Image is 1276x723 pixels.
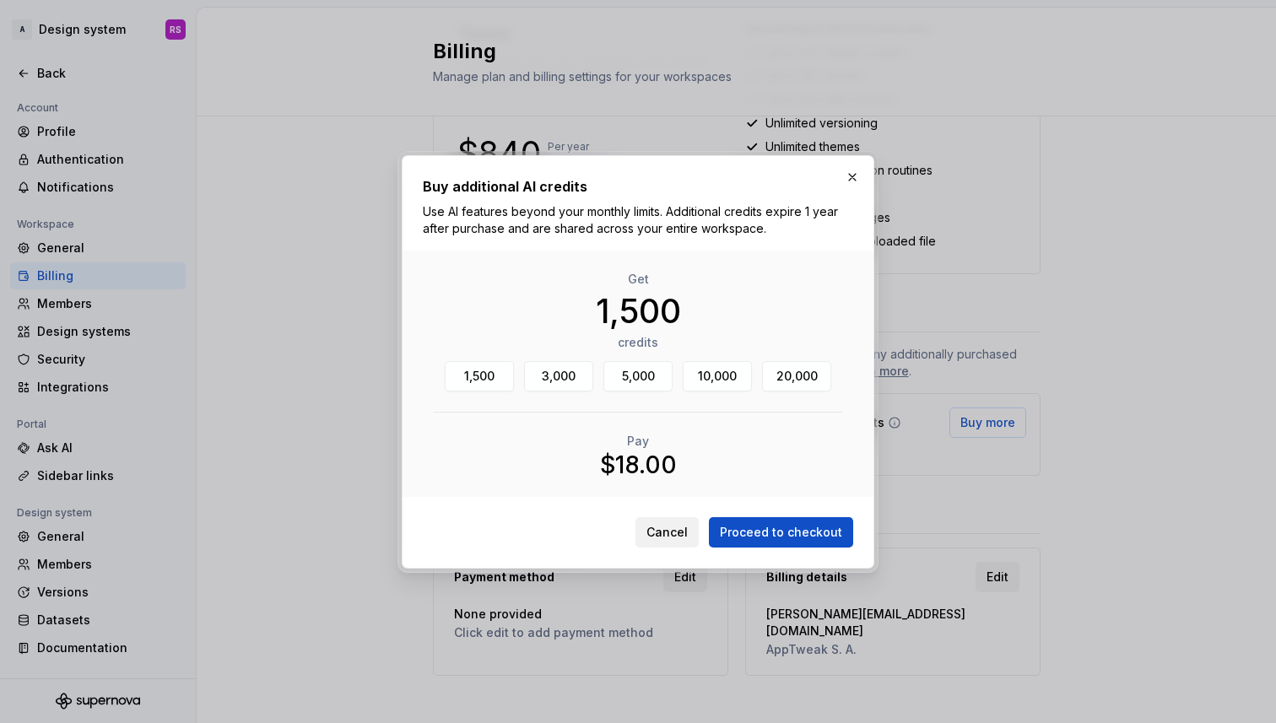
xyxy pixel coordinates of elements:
span: Proceed to checkout [720,524,842,541]
button: 10,000 [683,361,752,391]
p: credits [618,334,658,351]
button: Cancel [635,517,699,548]
p: Get [628,271,649,288]
span: 20,000 [776,368,818,385]
p: $18.00 [600,453,677,477]
button: 3,000 [524,361,593,391]
button: 20,000 [762,361,831,391]
span: Cancel [646,524,688,541]
span: 1,500 [464,368,495,385]
button: 1,500 [445,361,514,391]
span: 10,000 [698,368,737,385]
button: Proceed to checkout [709,517,853,548]
p: Pay [627,433,649,450]
button: 5,000 [603,361,673,391]
span: 3,000 [542,368,576,385]
h2: Buy additional AI credits [423,176,853,197]
p: Use AI features beyond your monthly limits. Additional credits expire 1 year after purchase and a... [423,203,853,237]
span: 5,000 [622,368,655,385]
